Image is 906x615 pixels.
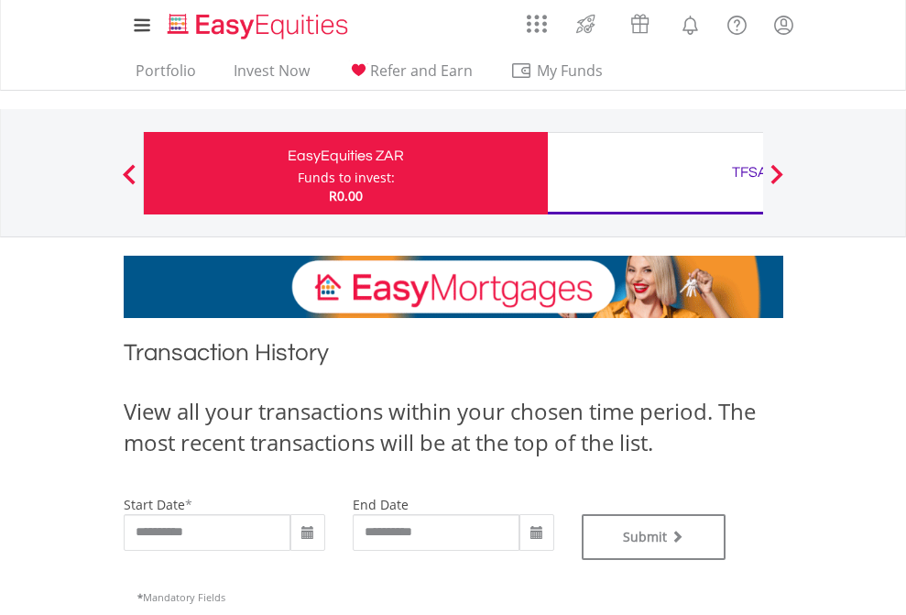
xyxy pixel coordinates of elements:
a: Notifications [667,5,714,41]
a: AppsGrid [515,5,559,34]
button: Previous [111,173,147,192]
div: Funds to invest: [298,169,395,187]
span: R0.00 [329,187,363,204]
label: start date [124,496,185,513]
a: Vouchers [613,5,667,38]
span: Mandatory Fields [137,590,225,604]
img: EasyEquities_Logo.png [164,11,355,41]
a: Portfolio [128,61,203,90]
img: EasyMortage Promotion Banner [124,256,783,318]
a: FAQ's and Support [714,5,760,41]
span: My Funds [510,59,630,82]
a: Refer and Earn [340,61,480,90]
button: Next [759,173,795,192]
a: My Profile [760,5,807,45]
img: grid-menu-icon.svg [527,14,547,34]
div: View all your transactions within your chosen time period. The most recent transactions will be a... [124,396,783,459]
img: thrive-v2.svg [571,9,601,38]
img: vouchers-v2.svg [625,9,655,38]
a: Invest Now [226,61,317,90]
div: EasyEquities ZAR [155,143,537,169]
span: Refer and Earn [370,60,473,81]
button: Submit [582,514,726,560]
a: Home page [160,5,355,41]
label: end date [353,496,409,513]
h1: Transaction History [124,336,783,378]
